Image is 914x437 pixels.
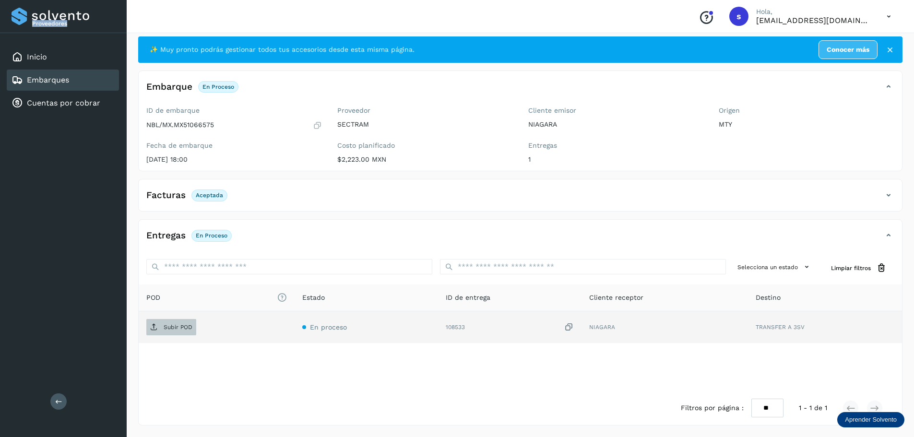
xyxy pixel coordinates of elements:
[528,120,704,129] p: NIAGARA
[27,52,47,61] a: Inicio
[337,142,513,150] label: Costo planificado
[7,70,119,91] div: Embarques
[146,190,186,201] h4: Facturas
[719,106,894,115] label: Origen
[146,155,322,164] p: [DATE] 18:00
[310,323,347,331] span: En proceso
[146,293,287,303] span: POD
[146,121,214,129] p: NBL/MX.MX51066575
[528,142,704,150] label: Entregas
[845,416,897,424] p: Aprender Solvento
[146,319,196,335] button: Subir POD
[446,322,574,332] div: 108533
[7,47,119,68] div: Inicio
[799,403,827,413] span: 1 - 1 de 1
[196,192,223,199] p: Aceptada
[202,83,234,90] p: En proceso
[823,259,894,277] button: Limpiar filtros
[837,412,904,427] div: Aprender Solvento
[7,93,119,114] div: Cuentas por cobrar
[196,232,227,239] p: En proceso
[819,40,878,59] a: Conocer más
[302,293,325,303] span: Estado
[32,20,115,27] p: Proveedores
[139,79,902,103] div: EmbarqueEn proceso
[756,16,871,25] p: sectram23@gmail.com
[831,264,871,272] span: Limpiar filtros
[446,293,490,303] span: ID de entrega
[756,8,871,16] p: Hola,
[681,403,744,413] span: Filtros por página :
[150,45,415,55] span: ✨ Muy pronto podrás gestionar todos tus accesorios desde esta misma página.
[139,187,902,211] div: FacturasAceptada
[146,230,186,241] h4: Entregas
[582,311,748,343] td: NIAGARA
[719,120,894,129] p: MTY
[337,155,513,164] p: $2,223.00 MXN
[27,98,100,107] a: Cuentas por cobrar
[528,155,704,164] p: 1
[139,227,902,251] div: EntregasEn proceso
[146,142,322,150] label: Fecha de embarque
[337,120,513,129] p: SECTRAM
[146,106,322,115] label: ID de embarque
[164,324,192,331] p: Subir POD
[756,293,781,303] span: Destino
[589,293,643,303] span: Cliente receptor
[27,75,69,84] a: Embarques
[337,106,513,115] label: Proveedor
[146,82,192,93] h4: Embarque
[528,106,704,115] label: Cliente emisor
[748,311,902,343] td: TRANSFER A 3SV
[734,259,816,275] button: Selecciona un estado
